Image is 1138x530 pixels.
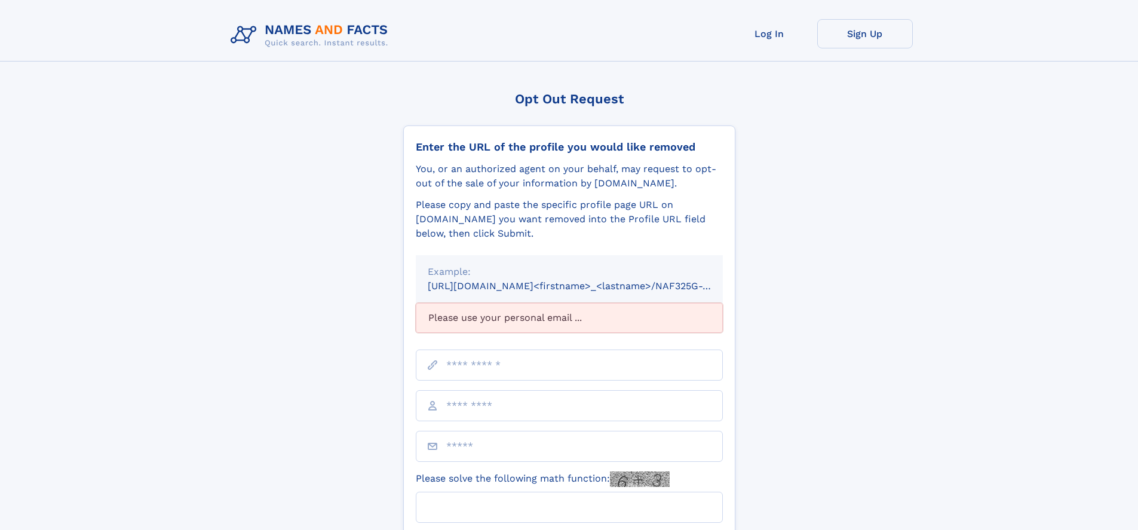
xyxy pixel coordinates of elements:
div: Please copy and paste the specific profile page URL on [DOMAIN_NAME] you want removed into the Pr... [416,198,723,241]
a: Log In [722,19,817,48]
div: Example: [428,265,711,279]
div: Opt Out Request [403,91,735,106]
small: [URL][DOMAIN_NAME]<firstname>_<lastname>/NAF325G-xxxxxxxx [428,280,746,292]
div: You, or an authorized agent on your behalf, may request to opt-out of the sale of your informatio... [416,162,723,191]
div: Please use your personal email ... [416,303,723,333]
img: Logo Names and Facts [226,19,398,51]
div: Enter the URL of the profile you would like removed [416,140,723,154]
label: Please solve the following math function: [416,471,670,487]
a: Sign Up [817,19,913,48]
